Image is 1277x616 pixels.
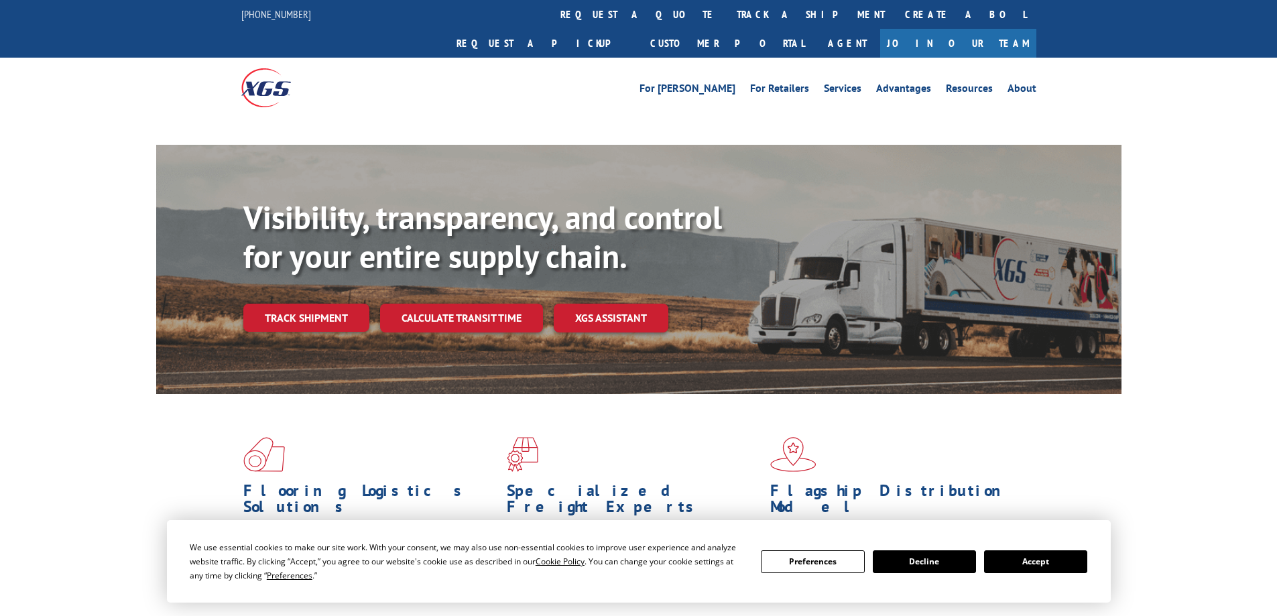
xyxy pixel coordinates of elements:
[880,29,1036,58] a: Join Our Team
[640,83,735,98] a: For [PERSON_NAME]
[873,550,976,573] button: Decline
[380,304,543,332] a: Calculate transit time
[770,483,1024,521] h1: Flagship Distribution Model
[243,196,722,277] b: Visibility, transparency, and control for your entire supply chain.
[536,556,585,567] span: Cookie Policy
[446,29,640,58] a: Request a pickup
[243,483,497,521] h1: Flooring Logistics Solutions
[984,550,1087,573] button: Accept
[190,540,745,582] div: We use essential cookies to make our site work. With your consent, we may also use non-essential ...
[876,83,931,98] a: Advantages
[243,304,369,332] a: Track shipment
[1008,83,1036,98] a: About
[507,437,538,472] img: xgs-icon-focused-on-flooring-red
[946,83,993,98] a: Resources
[761,550,864,573] button: Preferences
[243,437,285,472] img: xgs-icon-total-supply-chain-intelligence-red
[267,570,312,581] span: Preferences
[814,29,880,58] a: Agent
[167,520,1111,603] div: Cookie Consent Prompt
[241,7,311,21] a: [PHONE_NUMBER]
[640,29,814,58] a: Customer Portal
[770,437,816,472] img: xgs-icon-flagship-distribution-model-red
[750,83,809,98] a: For Retailers
[824,83,861,98] a: Services
[554,304,668,332] a: XGS ASSISTANT
[507,483,760,521] h1: Specialized Freight Experts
